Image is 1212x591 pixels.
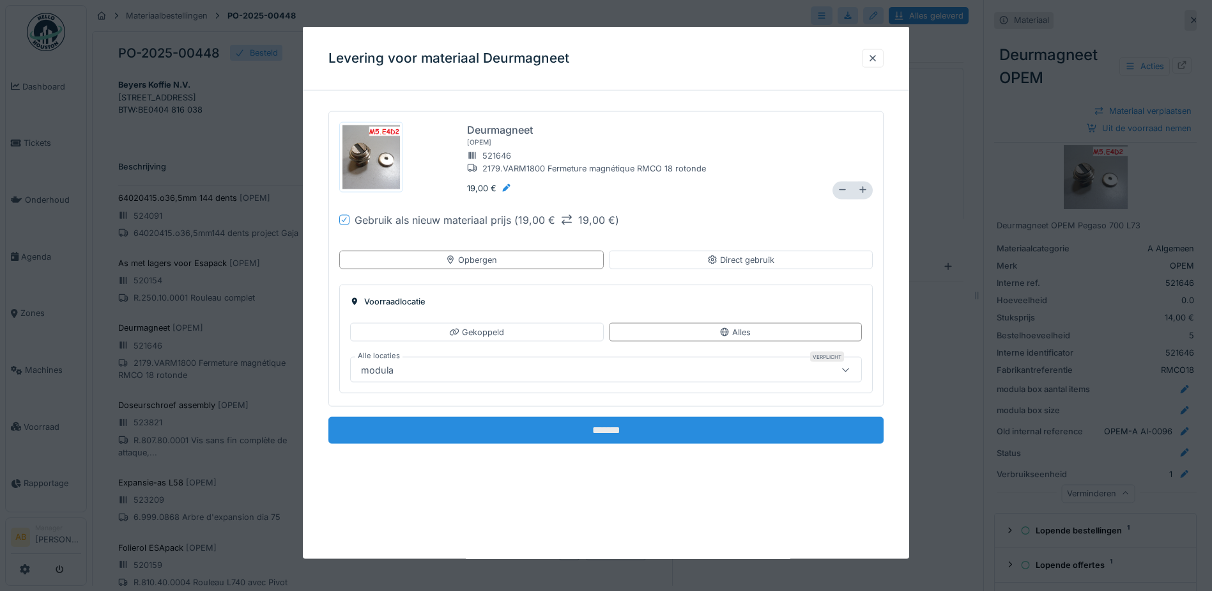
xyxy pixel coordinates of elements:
[467,138,491,147] div: [ OPEM ]
[719,326,751,338] div: Alles
[445,253,497,265] div: Opbergen
[467,150,706,162] div: 521646
[350,295,862,308] div: Voorraadlocatie
[467,122,533,138] div: Deurmagneet
[356,363,399,377] div: modula
[518,212,615,227] div: 19,00 € 19,00 €
[449,326,504,338] div: Gekoppeld
[328,51,569,67] h3: Levering voor materiaal Deurmagneet
[355,212,619,227] div: Gebruik als nieuw materiaal prijs ( )
[355,351,403,361] label: Alle locaties
[707,253,774,265] div: Direct gebruik
[810,352,844,362] div: Verplicht
[342,125,400,189] img: uq851nf7q1vfsqr5tplhp87z96wu
[467,162,706,174] div: 2179.VARM1800 Fermeture magnétique RMCO 18 rotonde
[467,182,512,194] div: 19,00 €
